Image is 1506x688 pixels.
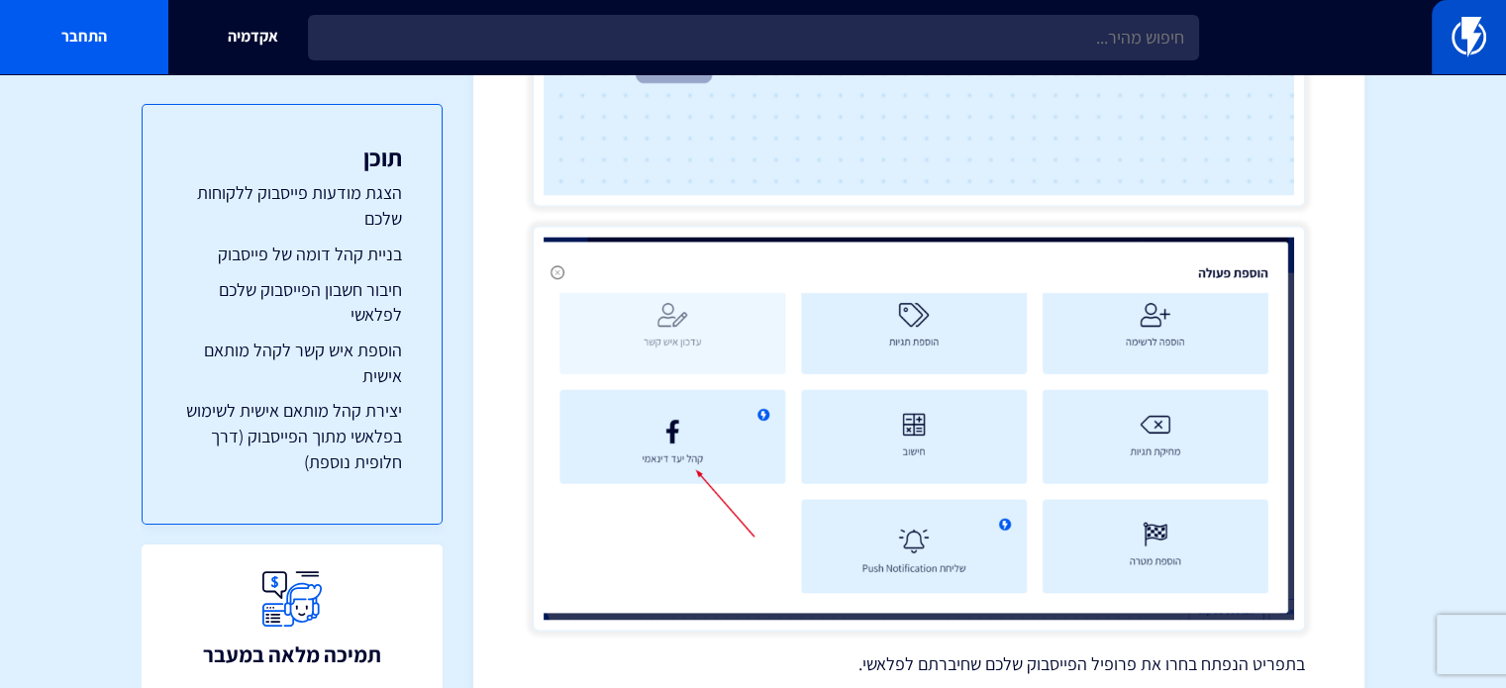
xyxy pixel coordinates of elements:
h3: תמיכה מלאה במעבר [203,642,381,666]
a: בניית קהל דומה של פייסבוק [182,242,402,267]
h3: תוכן [182,145,402,170]
a: חיבור חשבון הפייסבוק שלכם לפלאשי [182,277,402,328]
p: בתפריט הנפתח בחרו את פרופיל הפייסבוק שלכם שחיברתם לפלאשי. [533,650,1305,676]
a: יצירת קהל מותאם אישית לשימוש בפלאשי מתוך הפייסבוק (דרך חלופית נוספת) [182,398,402,474]
a: הצגת מודעות פייסבוק ללקוחות שלכם [182,180,402,231]
a: הוספת איש קשר לקהל מותאם אישית [182,338,402,388]
input: חיפוש מהיר... [308,15,1199,60]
